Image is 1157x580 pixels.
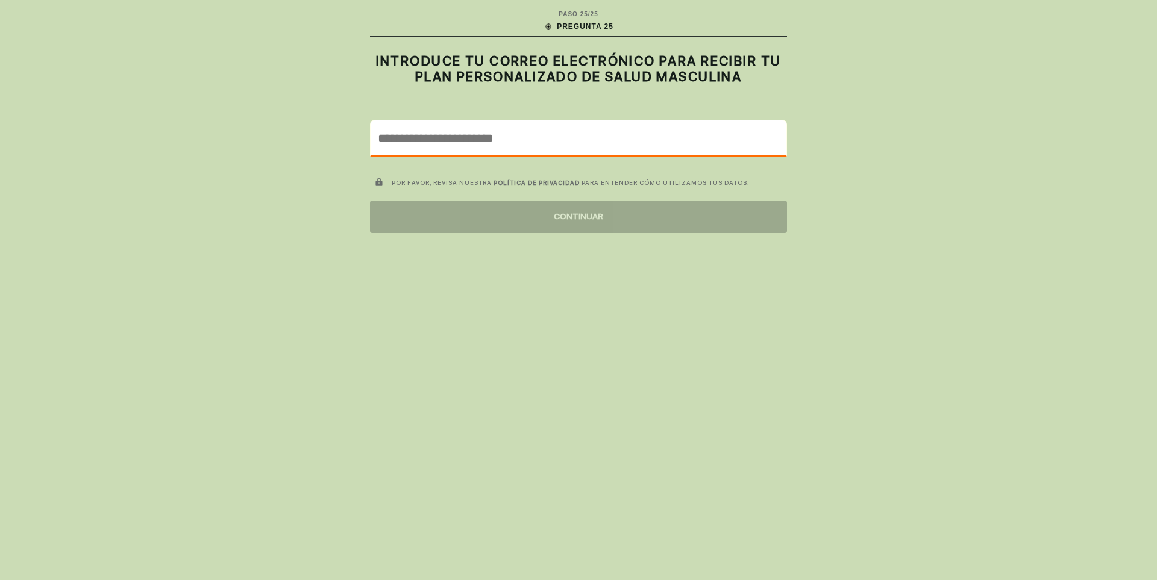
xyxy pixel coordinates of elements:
[392,179,750,186] span: POR FAVOR, REVISA NUESTRA PARA ENTENDER CÓMO UTILIZAMOS TUS DATOS.
[370,53,787,85] h2: INTRODUCE TU CORREO ELECTRÓNICO PARA RECIBIR TU PLAN PERSONALIZADO DE SALUD MASCULINA
[494,179,580,186] a: POLÍTICA DE PRIVACIDAD
[544,21,613,32] div: PREGUNTA 25
[370,201,787,233] div: CONTINUAR
[559,10,598,19] div: PASO 25 / 25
